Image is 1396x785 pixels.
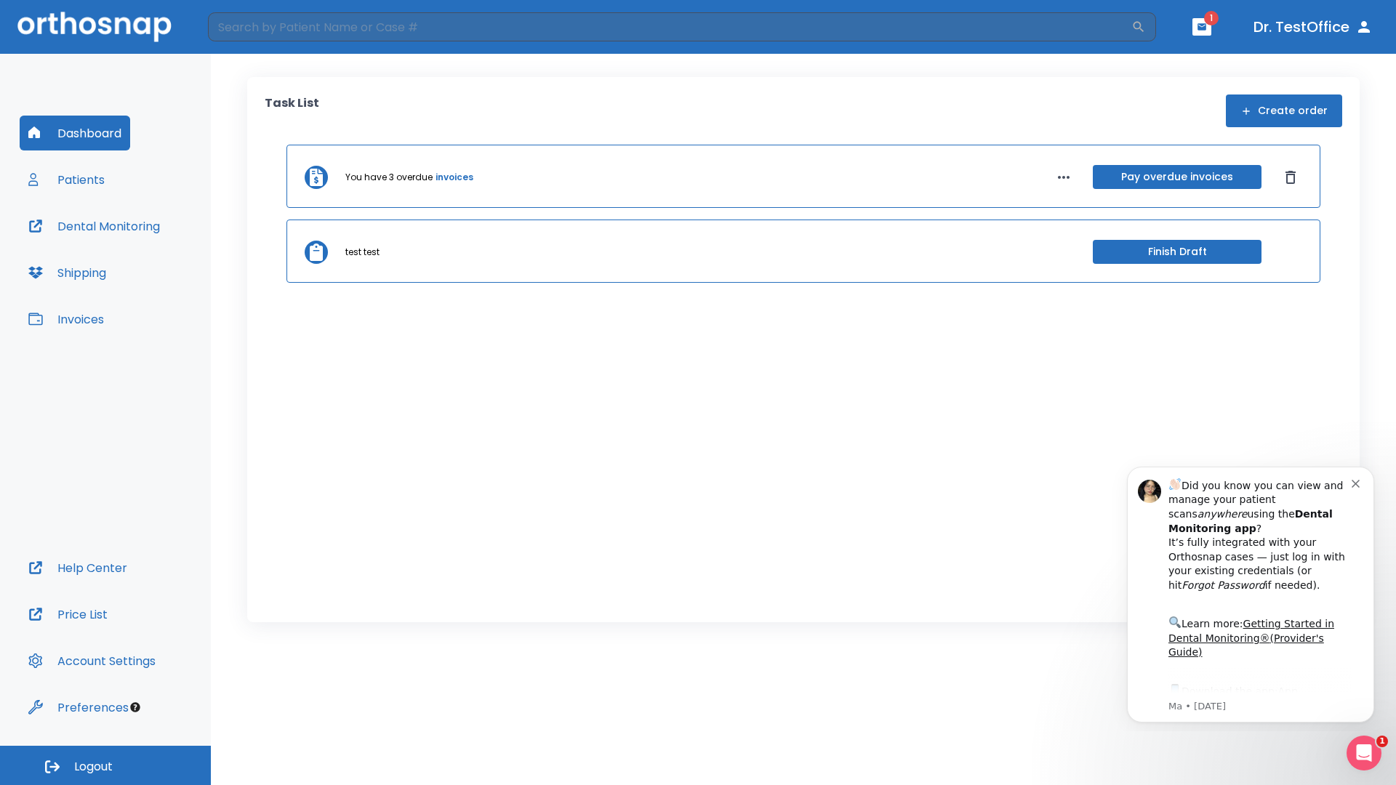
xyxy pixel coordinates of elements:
[20,690,137,725] button: Preferences
[345,171,433,184] p: You have 3 overdue
[20,255,115,290] button: Shipping
[20,162,113,197] button: Patients
[20,116,130,150] button: Dashboard
[63,232,193,258] a: App Store
[265,94,319,127] p: Task List
[1093,240,1261,264] button: Finish Draft
[436,171,473,184] a: invoices
[20,209,169,243] button: Dental Monitoring
[129,701,142,714] div: Tooltip anchor
[74,759,113,775] span: Logout
[20,302,113,337] button: Invoices
[1248,14,1379,40] button: Dr. TestOffice
[1204,11,1219,25] span: 1
[20,597,116,632] button: Price List
[63,246,246,259] p: Message from Ma, sent 5w ago
[1376,736,1388,747] span: 1
[1105,454,1396,731] iframe: Intercom notifications message
[20,643,164,678] button: Account Settings
[1226,94,1342,127] button: Create order
[345,246,380,259] p: test test
[20,550,136,585] button: Help Center
[63,228,246,302] div: Download the app: | ​ Let us know if you need help getting started!
[1279,166,1302,189] button: Dismiss
[17,12,172,41] img: Orthosnap
[208,12,1131,41] input: Search by Patient Name or Case #
[1347,736,1381,770] iframe: Intercom live chat
[246,23,258,34] button: Dismiss notification
[1093,165,1261,189] button: Pay overdue invoices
